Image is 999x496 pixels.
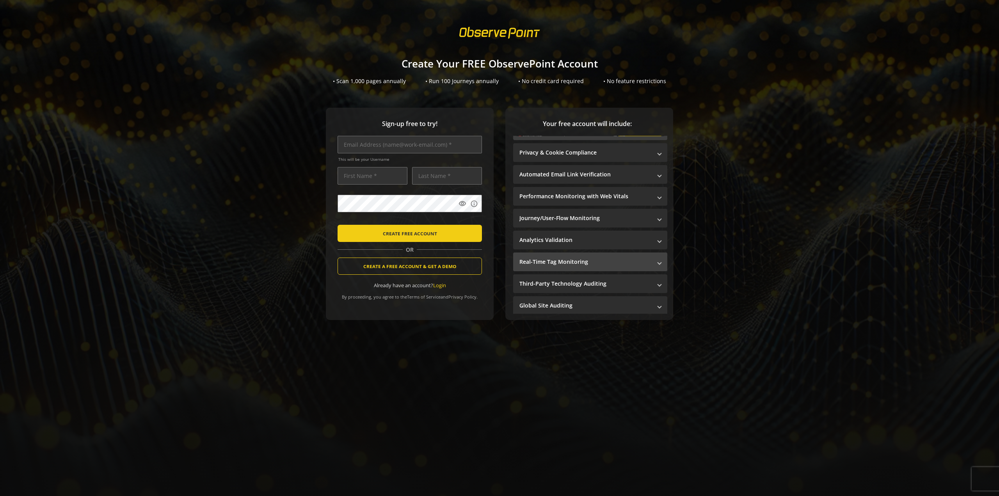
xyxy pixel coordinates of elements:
[513,119,661,128] span: Your free account will include:
[513,165,667,184] mat-expansion-panel-header: Automated Email Link Verification
[338,282,482,289] div: Already have an account?
[448,294,476,300] a: Privacy Policy
[519,302,652,309] mat-panel-title: Global Site Auditing
[603,77,666,85] div: • No feature restrictions
[433,282,446,289] a: Login
[519,214,652,222] mat-panel-title: Journey/User-Flow Monitoring
[513,209,667,228] mat-expansion-panel-header: Journey/User-Flow Monitoring
[333,77,406,85] div: • Scan 1,000 pages annually
[513,296,667,315] mat-expansion-panel-header: Global Site Auditing
[383,226,437,240] span: CREATE FREE ACCOUNT
[338,119,482,128] span: Sign-up free to try!
[403,246,417,254] span: OR
[338,225,482,242] button: CREATE FREE ACCOUNT
[513,252,667,271] mat-expansion-panel-header: Real-Time Tag Monitoring
[519,236,652,244] mat-panel-title: Analytics Validation
[338,167,407,185] input: First Name *
[338,258,482,275] button: CREATE A FREE ACCOUNT & GET A DEMO
[513,231,667,249] mat-expansion-panel-header: Analytics Validation
[513,143,667,162] mat-expansion-panel-header: Privacy & Cookie Compliance
[338,136,482,153] input: Email Address (name@work-email.com) *
[518,77,584,85] div: • No credit card required
[519,149,652,156] mat-panel-title: Privacy & Cookie Compliance
[338,156,482,162] span: This will be your Username
[425,77,499,85] div: • Run 100 Journeys annually
[519,258,652,266] mat-panel-title: Real-Time Tag Monitoring
[412,167,482,185] input: Last Name *
[519,280,652,288] mat-panel-title: Third-Party Technology Auditing
[459,200,466,208] mat-icon: visibility
[363,259,456,273] span: CREATE A FREE ACCOUNT & GET A DEMO
[513,187,667,206] mat-expansion-panel-header: Performance Monitoring with Web Vitals
[519,192,652,200] mat-panel-title: Performance Monitoring with Web Vitals
[519,171,652,178] mat-panel-title: Automated Email Link Verification
[338,289,482,300] div: By proceeding, you agree to the and .
[470,200,478,208] mat-icon: info
[407,294,441,300] a: Terms of Service
[513,274,667,293] mat-expansion-panel-header: Third-Party Technology Auditing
